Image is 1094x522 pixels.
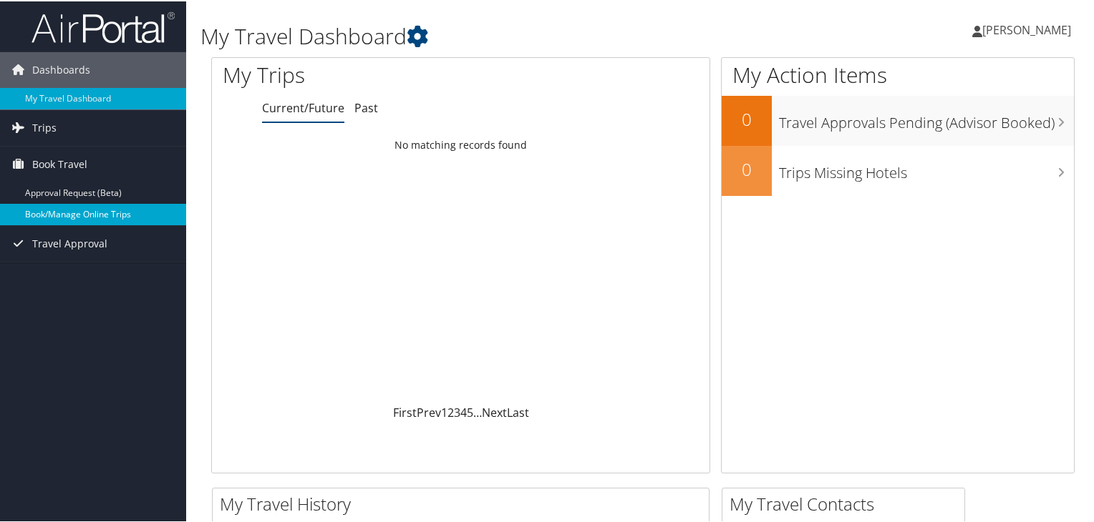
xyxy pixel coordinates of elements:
a: 4 [460,403,467,419]
a: 2 [447,403,454,419]
h1: My Travel Dashboard [200,20,790,50]
span: Travel Approval [32,225,107,260]
img: airportal-logo.png [32,9,175,43]
span: Dashboards [32,51,90,87]
h1: My Trips [223,59,492,89]
a: 0Trips Missing Hotels [722,144,1074,194]
a: Prev [417,403,441,419]
a: 1 [441,403,447,419]
h1: My Action Items [722,59,1074,89]
h2: 0 [722,106,772,130]
span: … [473,403,482,419]
a: First [393,403,417,419]
td: No matching records found [212,131,710,157]
h2: My Travel History [220,491,709,515]
a: Last [507,403,529,419]
h2: My Travel Contacts [730,491,964,515]
span: Trips [32,109,57,144]
a: Current/Future [262,99,344,114]
h2: 0 [722,156,772,180]
a: Next [482,403,507,419]
h3: Trips Missing Hotels [779,154,1074,182]
a: 3 [454,403,460,419]
span: Book Travel [32,145,87,181]
a: 5 [467,403,473,419]
a: [PERSON_NAME] [972,7,1085,50]
h3: Travel Approvals Pending (Advisor Booked) [779,104,1074,132]
span: [PERSON_NAME] [982,21,1071,36]
a: Past [354,99,378,114]
a: 0Travel Approvals Pending (Advisor Booked) [722,94,1074,144]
